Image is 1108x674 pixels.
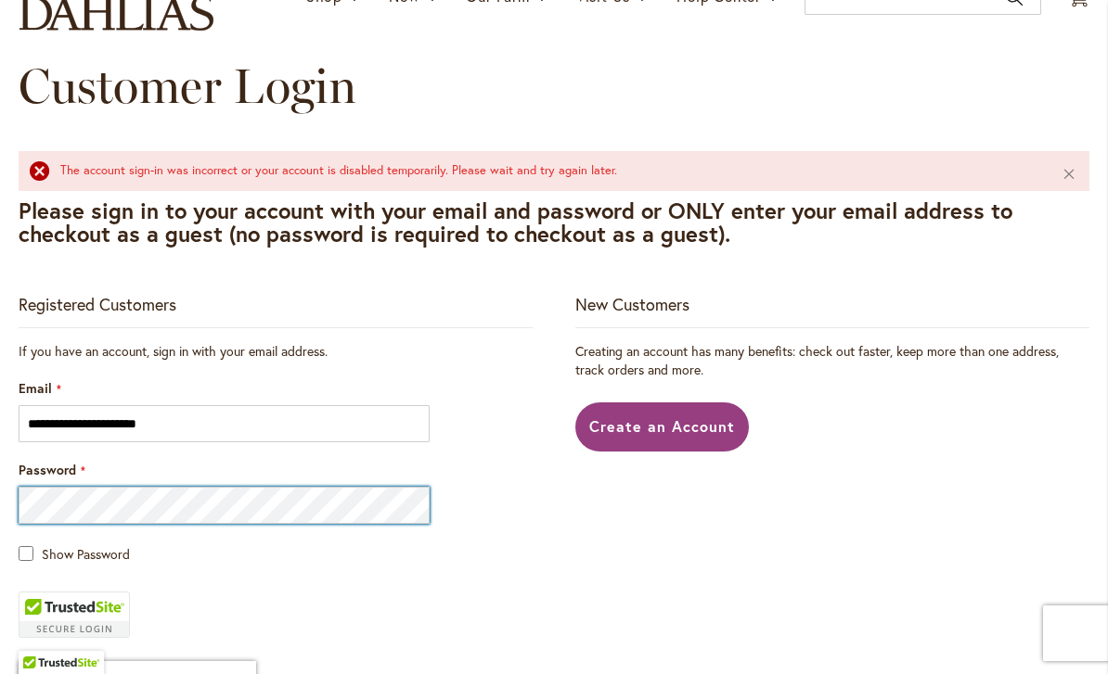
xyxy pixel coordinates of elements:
[42,545,130,563] span: Show Password
[575,342,1089,379] p: Creating an account has many benefits: check out faster, keep more than one address, track orders...
[575,293,689,315] strong: New Customers
[19,379,52,397] span: Email
[19,461,76,478] span: Password
[589,416,735,436] span: Create an Account
[19,196,1012,248] strong: Please sign in to your account with your email and password or ONLY enter your email address to c...
[575,402,749,451] a: Create an Account
[19,293,176,315] strong: Registered Customers
[19,342,533,361] div: If you have an account, sign in with your email address.
[19,591,130,638] div: TrustedSite Certified
[60,162,1034,180] div: The account sign-in was incorrect or your account is disabled temporarily. Please wait and try ag...
[14,608,66,660] iframe: Launch Accessibility Center
[19,57,356,115] span: Customer Login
